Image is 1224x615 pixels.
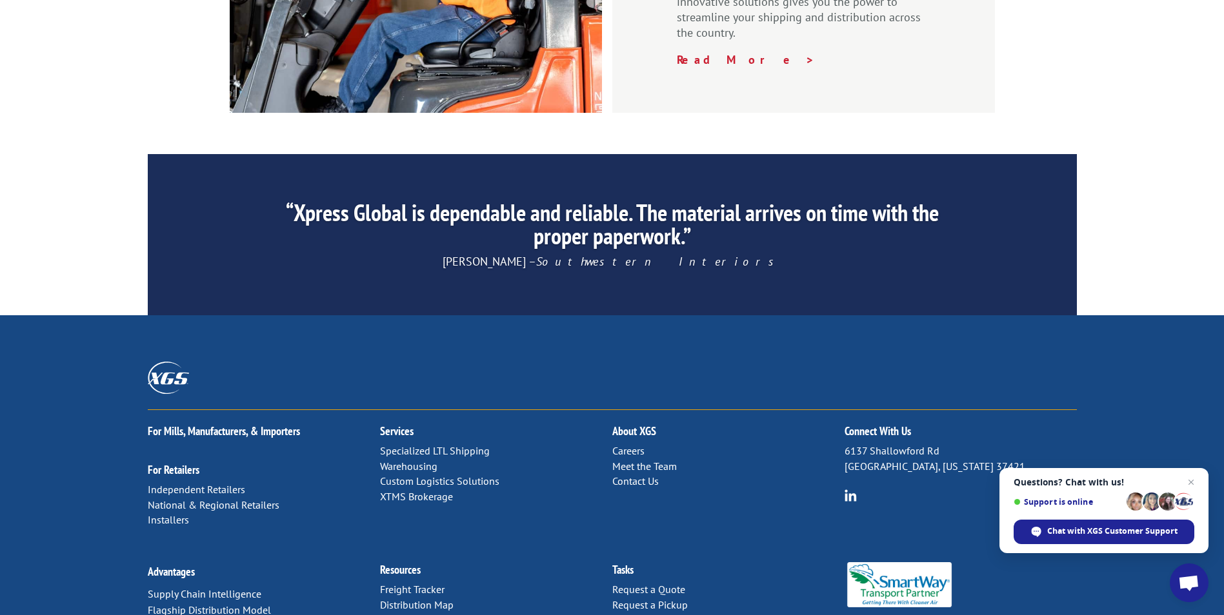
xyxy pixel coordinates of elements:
[845,444,1077,474] p: 6137 Shallowford Rd [GEOGRAPHIC_DATA], [US_STATE] 37421
[380,562,421,577] a: Resources
[1014,520,1194,544] div: Chat with XGS Customer Support
[612,598,688,611] a: Request a Pickup
[1014,497,1122,507] span: Support is online
[612,564,845,582] h2: Tasks
[380,424,414,438] a: Services
[380,490,453,503] a: XTMS Brokerage
[380,460,437,473] a: Warehousing
[677,52,815,67] a: Read More >
[1014,477,1194,487] span: Questions? Chat with us!
[380,444,490,457] a: Specialized LTL Shipping
[536,254,781,269] em: Southwestern Interiors
[845,562,955,607] img: Smartway_Logo
[380,598,454,611] a: Distribution Map
[612,474,659,487] a: Contact Us
[148,564,195,579] a: Advantages
[612,444,645,457] a: Careers
[268,254,955,269] p: [PERSON_NAME] –
[380,474,499,487] a: Custom Logistics Solutions
[148,462,199,477] a: For Retailers
[612,583,685,596] a: Request a Quote
[148,498,279,511] a: National & Regional Retailers
[148,587,261,600] a: Supply Chain Intelligence
[380,583,445,596] a: Freight Tracker
[612,424,656,438] a: About XGS
[148,424,300,438] a: For Mills, Manufacturers, & Importers
[148,513,189,526] a: Installers
[148,483,245,496] a: Independent Retailers
[1183,474,1199,490] span: Close chat
[845,425,1077,444] h2: Connect With Us
[1047,525,1178,537] span: Chat with XGS Customer Support
[268,201,955,254] h2: “Xpress Global is dependable and reliable. The material arrives on time with the proper paperwork.”
[612,460,677,473] a: Meet the Team
[845,489,857,502] img: group-6
[148,362,189,393] img: XGS_Logos_ALL_2024_All_White
[1170,563,1209,602] div: Open chat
